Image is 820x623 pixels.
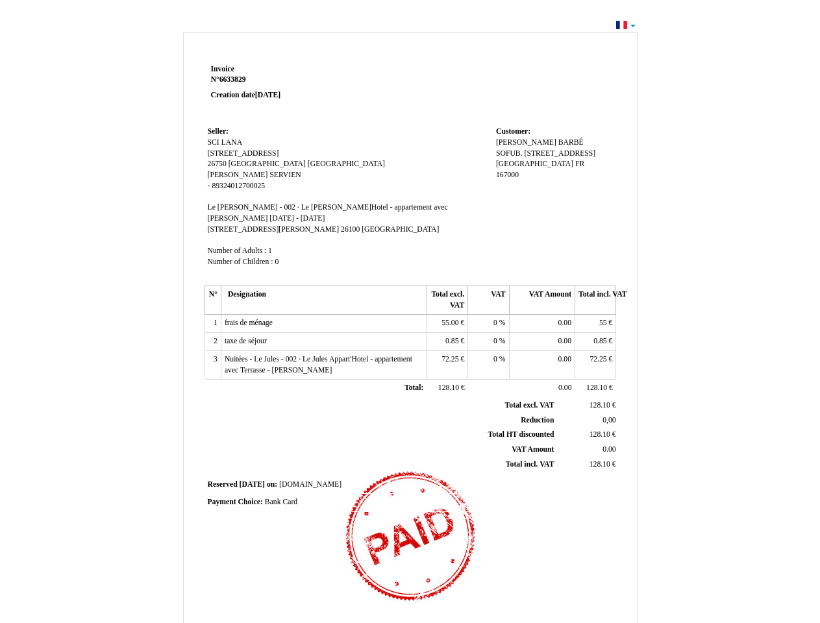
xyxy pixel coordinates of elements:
[205,315,221,333] td: 1
[493,355,497,363] span: 0
[512,445,554,454] span: VAT Amount
[441,355,458,363] span: 72.25
[208,258,273,266] span: Number of Children :
[556,457,618,472] td: €
[427,286,467,315] th: Total excl. VAT
[590,355,606,363] span: 72.25
[427,315,467,333] td: €
[468,350,509,379] td: %
[279,480,342,489] span: [DOMAIN_NAME]
[575,350,616,379] td: €
[445,337,458,345] span: 0.85
[509,286,575,315] th: VAT Amount
[219,75,246,84] span: 6633829
[468,286,509,315] th: VAT
[586,384,607,392] span: 128.10
[496,149,595,158] span: SOFUB. [STREET_ADDRESS]
[558,355,571,363] span: 0.00
[268,247,272,255] span: 1
[208,480,238,489] span: Reserved
[603,445,615,454] span: 0.00
[558,384,571,392] span: 0.00
[404,384,423,392] span: Total:
[493,319,497,327] span: 0
[208,127,229,136] span: Seller:
[208,247,267,255] span: Number of Adults :
[505,401,554,409] span: Total excl. VAT
[267,480,277,489] span: on:
[211,91,281,99] strong: Creation date
[265,498,297,506] span: Bank Card
[521,416,554,424] span: Reduction
[590,401,610,409] span: 128.10
[208,203,448,223] span: Le [PERSON_NAME] - 002 · Le [PERSON_NAME]Hotel - appartement avec [PERSON_NAME]
[488,430,554,439] span: Total HT discounted
[208,225,340,234] span: [STREET_ADDRESS][PERSON_NAME]
[506,460,554,469] span: Total incl. VAT
[593,337,606,345] span: 0.85
[341,225,360,234] span: 26100
[308,160,385,168] span: [GEOGRAPHIC_DATA]
[225,319,273,327] span: frais de ménage
[575,315,616,333] td: €
[225,337,267,345] span: taxe de séjour
[427,333,467,351] td: €
[205,333,221,351] td: 2
[208,182,210,190] span: -
[212,182,265,190] span: 89324012700025
[590,430,610,439] span: 128.10
[211,65,234,73] span: Invoice
[229,160,306,168] span: [GEOGRAPHIC_DATA]
[468,315,509,333] td: %
[558,319,571,327] span: 0.00
[493,337,497,345] span: 0
[208,498,263,506] span: Payment Choice:
[362,225,439,234] span: [GEOGRAPHIC_DATA]
[468,333,509,351] td: %
[575,380,616,398] td: €
[496,127,530,136] span: Customer:
[240,480,265,489] span: [DATE]
[441,319,458,327] span: 55.00
[558,138,584,147] span: BARBÉ
[275,258,279,266] span: 0
[496,138,556,147] span: [PERSON_NAME]
[558,337,571,345] span: 0.00
[575,160,584,168] span: FR
[438,384,459,392] span: 128.10
[208,149,279,158] span: [STREET_ADDRESS]
[208,171,268,179] span: [PERSON_NAME]
[556,398,618,413] td: €
[590,460,610,469] span: 128.10
[556,428,618,443] td: €
[269,171,301,179] span: SERVIEN
[208,138,243,147] span: SCI LANA
[221,286,427,315] th: Designation
[599,319,607,327] span: 55
[603,416,615,424] span: 0,00
[225,355,412,374] span: Nuitées - Le Jules - 002 · Le Jules Appart'Hotel - appartement avec Terrasse - [PERSON_NAME]
[496,160,573,168] span: [GEOGRAPHIC_DATA]
[269,214,325,223] span: [DATE] - [DATE]
[255,91,280,99] span: [DATE]
[211,75,366,85] strong: N°
[427,350,467,379] td: €
[496,171,519,179] span: 167000
[205,350,221,379] td: 3
[427,380,467,398] td: €
[575,286,616,315] th: Total incl. VAT
[205,286,221,315] th: N°
[575,333,616,351] td: €
[208,160,227,168] span: 26750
